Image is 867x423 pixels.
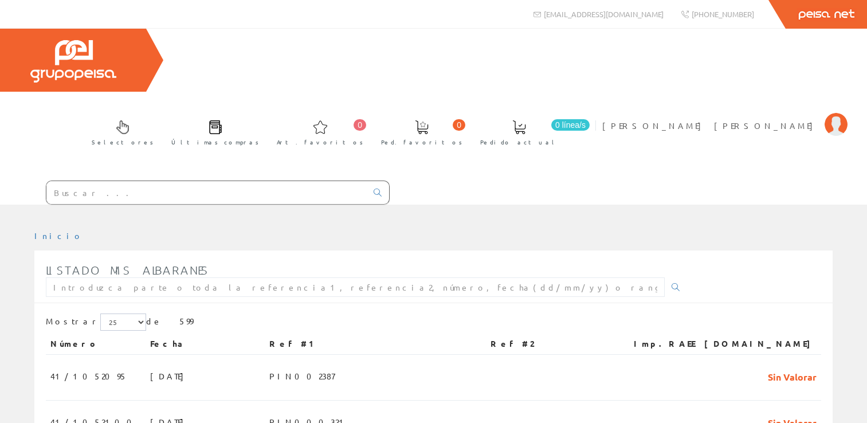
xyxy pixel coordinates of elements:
[480,136,558,148] span: Pedido actual
[46,314,821,334] div: de 599
[614,334,700,354] th: Imp.RAEE
[171,136,259,148] span: Últimas compras
[486,334,614,354] th: Ref #2
[453,119,465,131] span: 0
[354,119,366,131] span: 0
[692,9,754,19] span: [PHONE_NUMBER]
[30,40,116,83] img: Grupo Peisa
[551,119,590,131] span: 0 línea/s
[150,366,190,386] span: [DATE]
[100,314,146,331] select: Mostrar
[50,366,127,386] span: 41/1052095
[34,230,83,241] a: Inicio
[92,136,154,148] span: Selectores
[46,314,146,331] label: Mostrar
[146,334,265,354] th: Fecha
[381,136,462,148] span: Ped. favoritos
[46,181,367,204] input: Buscar ...
[160,111,265,152] a: Últimas compras
[544,9,664,19] span: [EMAIL_ADDRESS][DOMAIN_NAME]
[602,120,819,131] span: [PERSON_NAME] [PERSON_NAME]
[80,111,159,152] a: Selectores
[700,334,821,354] th: [DOMAIN_NAME]
[602,111,848,122] a: [PERSON_NAME] [PERSON_NAME]
[46,277,665,297] input: Introduzca parte o toda la referencia1, referencia2, número, fecha(dd/mm/yy) o rango de fechas(dd...
[46,263,209,277] span: Listado mis albaranes
[265,334,486,354] th: Ref #1
[269,366,335,386] span: PIN002387
[277,136,363,148] span: Art. favoritos
[768,366,817,386] span: Sin Valorar
[46,334,146,354] th: Número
